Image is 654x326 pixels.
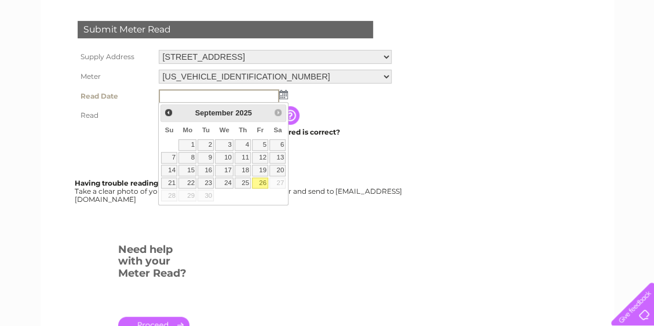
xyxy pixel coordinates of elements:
span: Sunday [165,126,174,133]
input: Information [281,106,302,125]
a: 12 [252,152,268,164]
span: Friday [257,126,264,133]
span: September [195,108,233,117]
a: 5 [252,139,268,151]
a: 26 [252,178,268,189]
a: 25 [235,178,251,189]
img: ... [279,90,288,99]
a: 20 [269,165,286,176]
span: Wednesday [220,126,229,133]
a: 8 [178,152,196,164]
a: 6 [269,139,286,151]
span: Monday [182,126,192,133]
a: 15 [178,165,196,176]
a: 9 [198,152,214,164]
a: Water [450,49,472,58]
img: logo.png [23,30,82,66]
span: 2025 [235,108,251,117]
a: 19 [252,165,268,176]
td: Are you sure the read you have entered is correct? [156,125,394,140]
h3: Need help with your Meter Read? [118,241,189,285]
a: 16 [198,165,214,176]
a: 23 [198,178,214,189]
div: Submit Meter Read [78,21,373,38]
a: Blog [553,49,570,58]
a: 18 [235,165,251,176]
a: Contact [577,49,605,58]
th: Read Date [75,86,156,106]
div: Clear Business is a trading name of Verastar Limited (registered in [GEOGRAPHIC_DATA] No. 3667643... [54,6,601,56]
span: Prev [164,108,173,117]
a: Telecoms [511,49,546,58]
a: 14 [161,165,177,176]
a: 1 [178,139,196,151]
a: 3 [215,139,233,151]
a: 13 [269,152,286,164]
span: Saturday [273,126,282,133]
a: 24 [215,178,233,189]
th: Supply Address [75,47,156,67]
a: 7 [161,152,177,164]
a: 0333 014 3131 [436,6,516,20]
th: Meter [75,67,156,86]
a: 2 [198,139,214,151]
a: 10 [215,152,233,164]
span: Thursday [239,126,247,133]
a: 22 [178,178,196,189]
a: Log out [616,49,643,58]
th: Read [75,106,156,125]
a: Prev [162,106,176,119]
b: Having trouble reading your meter? [75,179,204,187]
a: 11 [235,152,251,164]
a: 21 [161,178,177,189]
span: Tuesday [202,126,210,133]
a: 17 [215,165,233,176]
a: 4 [235,139,251,151]
div: Take a clear photo of your readings, tell us which supply it's for and send to [EMAIL_ADDRESS][DO... [75,179,404,203]
a: Energy [479,49,505,58]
